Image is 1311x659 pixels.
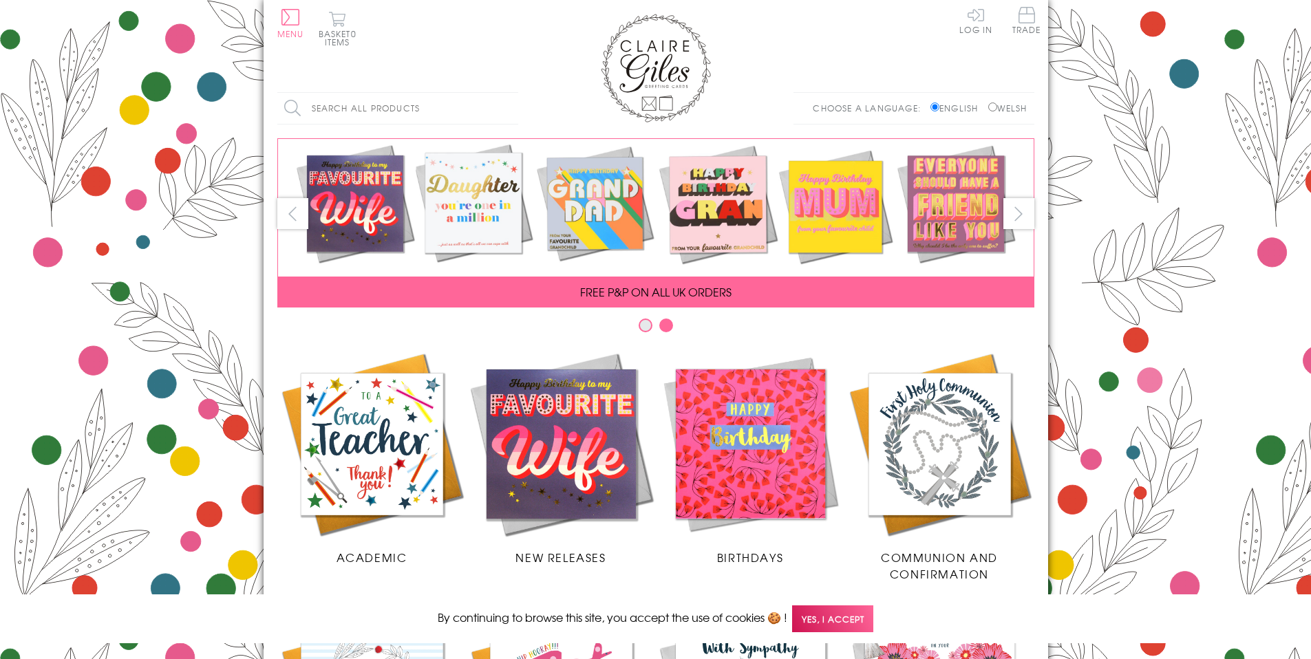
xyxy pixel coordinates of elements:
span: Menu [277,28,304,40]
span: 0 items [325,28,356,48]
a: Trade [1012,7,1041,36]
button: Carousel Page 2 (Current Slide) [659,318,673,332]
span: Yes, I accept [792,605,873,632]
input: Search [504,93,518,124]
img: Claire Giles Greetings Cards [601,14,711,122]
div: Carousel Pagination [277,318,1034,339]
a: Birthdays [656,349,845,565]
a: Communion and Confirmation [845,349,1034,582]
span: Communion and Confirmation [881,549,998,582]
button: prev [277,198,308,229]
button: Menu [277,9,304,38]
a: Academic [277,349,467,565]
a: Log In [959,7,992,34]
input: Welsh [988,102,997,111]
button: Basket0 items [319,11,356,46]
button: next [1003,198,1034,229]
label: English [930,102,985,114]
a: New Releases [467,349,656,565]
span: FREE P&P ON ALL UK ORDERS [580,283,732,300]
button: Carousel Page 1 [639,318,652,332]
span: Academic [337,549,407,565]
input: Search all products [277,93,518,124]
span: Trade [1012,7,1041,34]
span: Birthdays [717,549,783,565]
input: English [930,102,939,111]
p: Choose a language: [813,102,928,114]
span: New Releases [515,549,606,565]
label: Welsh [988,102,1027,114]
